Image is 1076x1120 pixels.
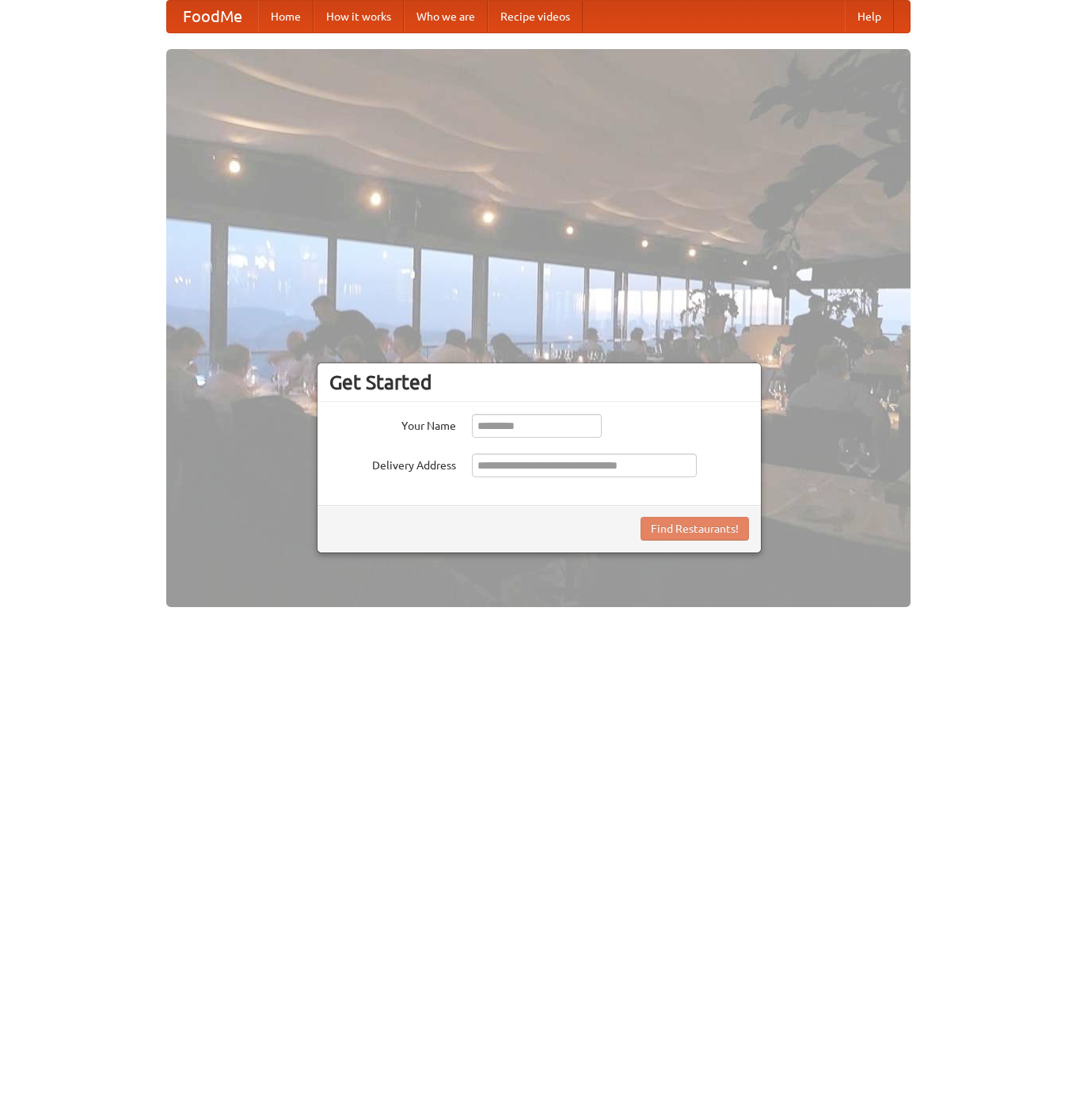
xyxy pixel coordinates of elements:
[641,517,749,541] button: Find Restaurants!
[258,1,314,32] a: Home
[329,370,749,394] h3: Get Started
[329,454,456,473] label: Delivery Address
[845,1,894,32] a: Help
[314,1,404,32] a: How it works
[404,1,488,32] a: Who we are
[329,414,456,434] label: Your Name
[167,1,258,32] a: FoodMe
[488,1,583,32] a: Recipe videos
